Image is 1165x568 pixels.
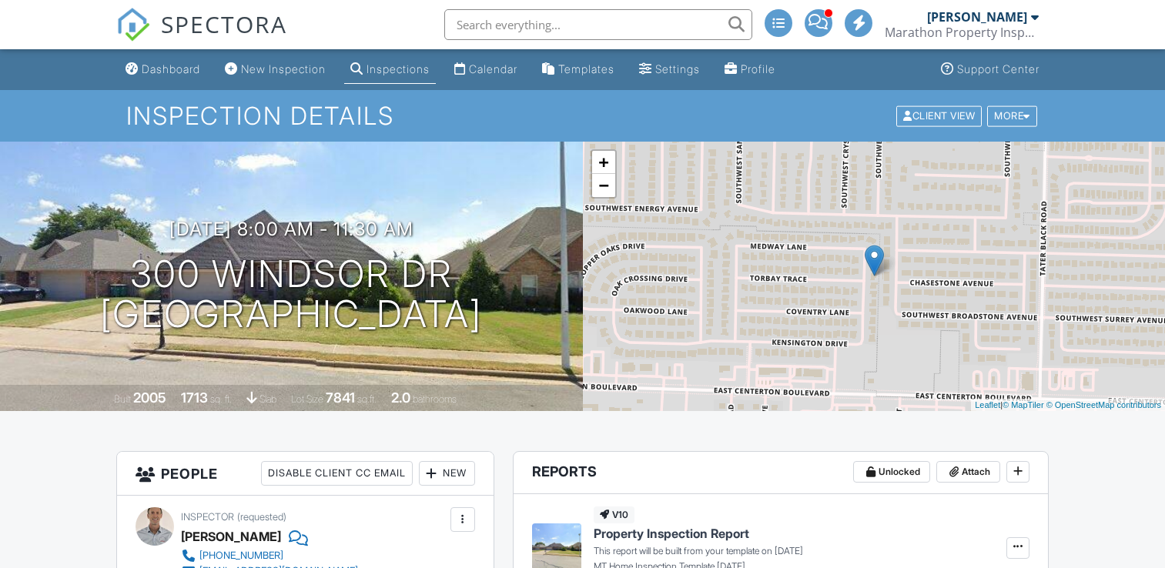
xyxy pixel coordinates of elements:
div: [PHONE_NUMBER] [199,550,283,562]
div: Settings [655,62,700,75]
div: [PERSON_NAME] [927,9,1027,25]
div: 2005 [133,389,166,406]
div: Profile [741,62,775,75]
div: Disable Client CC Email [261,461,413,486]
a: Client View [895,109,986,121]
div: Support Center [957,62,1039,75]
div: 1713 [181,389,208,406]
a: Settings [633,55,706,84]
a: Templates [536,55,621,84]
span: (requested) [237,511,286,523]
div: Templates [558,62,614,75]
h3: [DATE] 8:00 am - 11:30 am [169,219,413,239]
a: Support Center [935,55,1046,84]
div: Calendar [469,62,517,75]
div: 2.0 [391,389,410,406]
div: Inspections [367,62,430,75]
a: Leaflet [975,400,1000,409]
a: New Inspection [219,55,332,84]
div: Client View [896,105,982,126]
a: [PHONE_NUMBER] [181,548,358,563]
a: Profile [718,55,782,84]
span: sq.ft. [357,393,377,405]
h1: 300 Windsor Dr [GEOGRAPHIC_DATA] [100,254,482,336]
img: The Best Home Inspection Software - Spectora [116,8,150,42]
input: Search everything... [444,9,752,40]
div: | [971,399,1165,412]
span: sq. ft. [210,393,232,405]
span: Built [114,393,131,405]
a: Zoom in [592,151,615,174]
div: More [987,105,1037,126]
div: New Inspection [241,62,326,75]
a: Inspections [344,55,436,84]
a: © MapTiler [1003,400,1044,409]
div: 7841 [326,389,355,406]
span: SPECTORA [161,8,287,40]
div: [PERSON_NAME] [181,525,281,548]
span: bathrooms [413,393,457,405]
a: Calendar [448,55,524,84]
span: Lot Size [291,393,323,405]
span: Inspector [181,511,234,523]
a: © OpenStreetMap contributors [1046,400,1161,409]
div: Marathon Property Inspectors [885,25,1039,40]
h1: Inspection Details [126,102,1039,129]
div: Dashboard [142,62,200,75]
a: Zoom out [592,174,615,197]
a: Dashboard [119,55,206,84]
a: SPECTORA [116,21,287,53]
div: New [419,461,475,486]
h3: People [117,452,493,496]
span: slab [259,393,276,405]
